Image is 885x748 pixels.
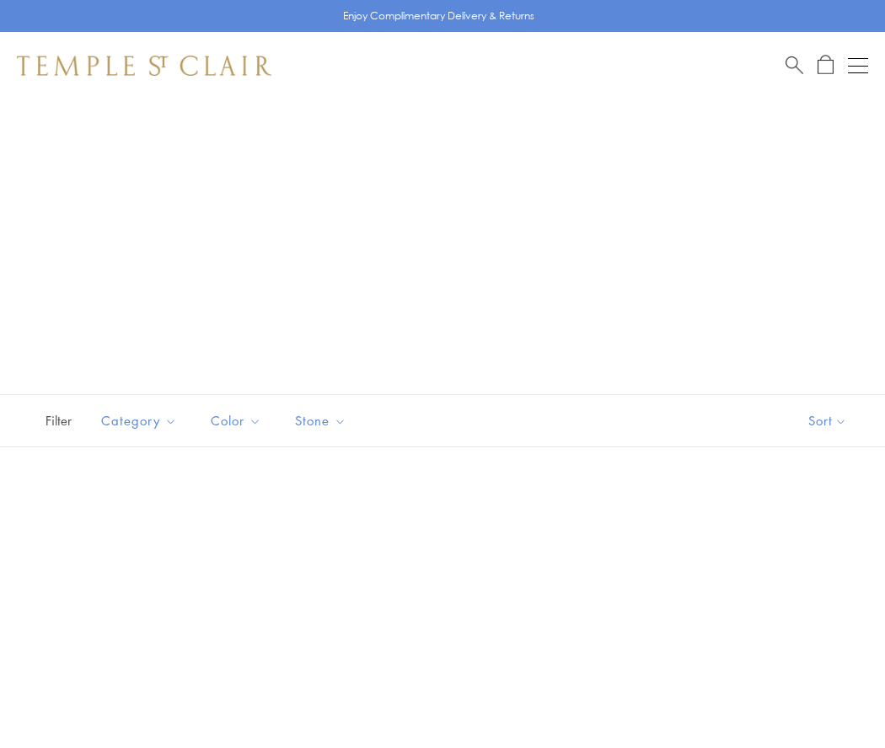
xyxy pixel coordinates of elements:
[848,56,868,76] button: Open navigation
[88,402,190,440] button: Category
[202,410,274,431] span: Color
[282,402,359,440] button: Stone
[93,410,190,431] span: Category
[343,8,534,24] p: Enjoy Complimentary Delivery & Returns
[17,56,271,76] img: Temple St. Clair
[198,402,274,440] button: Color
[818,55,834,76] a: Open Shopping Bag
[786,55,803,76] a: Search
[770,395,885,446] button: Show sort by
[287,410,359,431] span: Stone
